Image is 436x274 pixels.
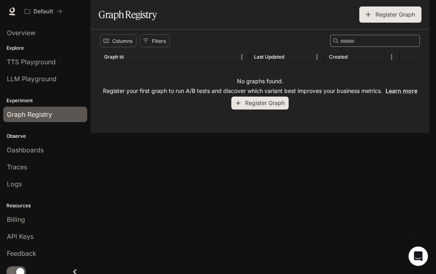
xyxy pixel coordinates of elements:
p: Default [34,8,53,15]
p: Register your first graph to run A/B tests and discover which variant best improves your business... [103,87,417,95]
button: Sort [124,51,136,63]
h1: Graph Registry [99,6,157,23]
div: Created [329,54,348,60]
div: Search [330,35,420,47]
button: Sort [285,51,297,63]
button: All workspaces [21,3,66,19]
p: No graphs found. [237,77,283,85]
button: Select columns [100,34,136,47]
button: Show filters [140,34,170,47]
div: Last Updated [254,54,284,60]
button: Register Graph [231,97,289,110]
div: Open Intercom Messenger [409,247,428,266]
button: Register Graph [359,6,421,23]
button: Sort [348,51,361,63]
button: Menu [236,51,248,63]
div: Graph Id [104,54,124,60]
a: Learn more [386,87,417,94]
button: Menu [386,51,398,63]
button: Menu [311,51,323,63]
